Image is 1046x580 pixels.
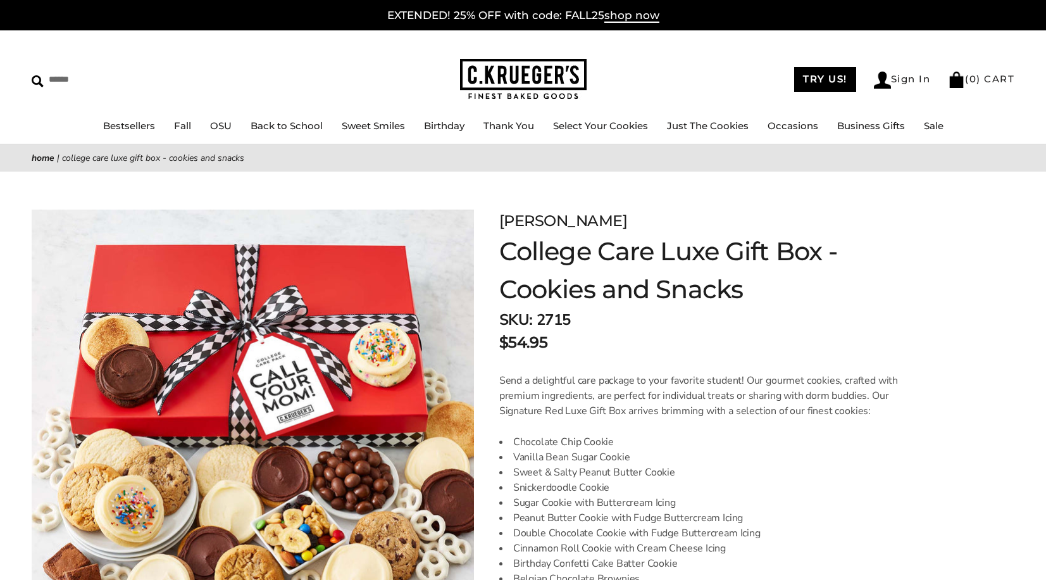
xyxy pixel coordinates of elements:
p: [PERSON_NAME] [499,210,906,232]
input: Search [32,70,182,89]
h1: College Care Luxe Gift Box - Cookies and Snacks [499,232,906,308]
a: Sign In [874,72,931,89]
img: C.KRUEGER'S [460,59,587,100]
li: Cinnamon Roll Cookie with Cream Cheese Icing [499,541,906,556]
strong: SKU: [499,310,533,330]
li: Vanilla Bean Sugar Cookie [499,450,906,465]
p: Send a delightful care package to your favorite student! Our gourmet cookies, crafted with premiu... [499,373,906,419]
a: Sale [924,120,943,132]
li: Peanut Butter Cookie with Fudge Buttercream Icing [499,510,906,526]
a: Sweet Smiles [342,120,405,132]
a: Fall [174,120,191,132]
img: Search [32,75,44,87]
span: 2715 [537,310,571,330]
a: EXTENDED! 25% OFF with code: FALL25shop now [387,9,659,23]
li: Sugar Cookie with Buttercream Icing [499,495,906,510]
a: Home [32,152,54,164]
a: OSU [210,120,232,132]
a: Select Your Cookies [553,120,648,132]
span: 0 [969,73,977,85]
a: (0) CART [948,73,1014,85]
img: Bag [948,72,965,88]
nav: breadcrumbs [32,151,1014,165]
span: | [57,152,59,164]
img: Account [874,72,891,89]
p: $54.95 [499,331,547,354]
span: College Care Luxe Gift Box - Cookies and Snacks [62,152,244,164]
a: Just The Cookies [667,120,749,132]
li: Snickerdoodle Cookie [499,480,906,495]
li: Double Chocolate Cookie with Fudge Buttercream Icing [499,526,906,541]
a: Birthday [424,120,464,132]
a: Thank You [483,120,534,132]
li: Sweet & Salty Peanut Butter Cookie [499,465,906,480]
a: Business Gifts [837,120,905,132]
li: Chocolate Chip Cookie [499,434,906,450]
a: TRY US! [794,67,856,92]
a: Occasions [768,120,818,132]
a: Back to School [251,120,323,132]
a: Bestsellers [103,120,155,132]
span: shop now [604,9,659,23]
li: Birthday Confetti Cake Batter Cookie [499,556,906,571]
